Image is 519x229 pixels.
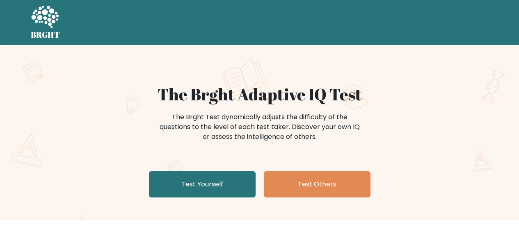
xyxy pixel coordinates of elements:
a: BRGHT [31,3,60,42]
h1: The Brght Adaptive IQ Test [59,84,460,104]
a: Test Others [264,171,370,197]
h5: BRGHT [31,30,60,40]
a: Test Yourself [149,171,256,197]
div: The Brght Test dynamically adjusts the difficulty of the questions to the level of each test take... [157,112,362,142]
